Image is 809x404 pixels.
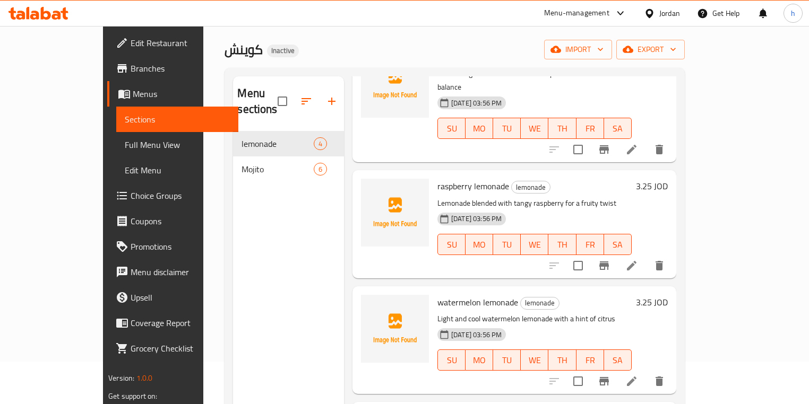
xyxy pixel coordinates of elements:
[636,295,668,310] h6: 3.25 JOD
[242,163,313,175] span: Mojito
[604,349,632,371] button: SA
[107,285,238,310] a: Upsell
[233,127,344,186] nav: Menu sections
[608,353,627,368] span: SA
[107,56,238,81] a: Branches
[544,7,609,20] div: Menu-management
[107,30,238,56] a: Edit Restaurant
[131,317,230,329] span: Coverage Report
[131,240,230,253] span: Promotions
[116,107,238,132] a: Sections
[608,237,627,252] span: SA
[314,139,326,149] span: 4
[604,234,632,255] button: SA
[466,349,493,371] button: MO
[125,138,230,151] span: Full Menu View
[647,253,672,278] button: delete
[493,349,521,371] button: TU
[625,259,638,272] a: Edit menu item
[512,181,550,194] span: lemonade
[442,353,461,368] span: SU
[525,353,544,368] span: WE
[437,197,632,210] p: Lemonade blended with tangy raspberry for a fruity twist
[447,214,506,224] span: [DATE] 03:56 PM
[294,89,319,114] span: Sort sections
[361,295,429,363] img: watermelon lemonade
[581,353,600,368] span: FR
[525,121,544,136] span: WE
[604,118,632,139] button: SA
[525,237,544,252] span: WE
[647,137,672,162] button: delete
[493,234,521,255] button: TU
[591,368,617,394] button: Branch-specific-item
[107,310,238,336] a: Coverage Report
[131,189,230,202] span: Choice Groups
[108,389,157,403] span: Get support on:
[225,38,263,62] span: كوينش
[791,7,795,19] span: h
[581,237,600,252] span: FR
[131,342,230,355] span: Grocery Checklist
[107,81,238,107] a: Menus
[466,118,493,139] button: MO
[647,368,672,394] button: delete
[271,90,294,112] span: Select all sections
[548,234,576,255] button: TH
[497,237,517,252] span: TU
[567,138,589,161] span: Select to update
[497,353,517,368] span: TU
[319,89,345,114] button: Add section
[107,336,238,361] a: Grocery Checklist
[437,178,509,194] span: raspberry lemonade
[131,291,230,304] span: Upsell
[447,98,506,108] span: [DATE] 03:56 PM
[233,156,344,182] div: Mojito6
[107,183,238,208] a: Choice Groups
[116,132,238,157] a: Full Menu View
[107,208,238,234] a: Coupons
[267,45,299,57] div: Inactive
[608,121,627,136] span: SA
[447,330,506,340] span: [DATE] 03:56 PM
[233,131,344,156] div: lemonade4
[636,179,668,194] h6: 3.25 JOD
[267,46,299,55] span: Inactive
[470,237,489,252] span: MO
[470,121,489,136] span: MO
[437,312,632,326] p: Light and cool watermelon lemonade with a hint of citrus
[493,118,521,139] button: TU
[361,50,429,118] img: classic lemonade
[616,40,685,59] button: export
[125,113,230,126] span: Sections
[108,371,134,385] span: Version:
[242,137,313,150] div: lemonade
[581,121,600,136] span: FR
[136,371,153,385] span: 1.0.0
[107,259,238,285] a: Menu disclaimer
[314,163,327,175] div: items
[125,164,230,177] span: Edit Menu
[314,137,327,150] div: items
[442,237,461,252] span: SU
[437,294,518,310] span: watermelon lemonade
[437,118,466,139] button: SU
[511,181,550,194] div: lemonade
[576,118,604,139] button: FR
[116,157,238,183] a: Edit Menu
[133,87,230,100] span: Menus
[625,43,676,56] span: export
[625,143,638,156] a: Edit menu item
[361,179,429,247] img: raspberry lemonade
[237,85,277,117] h2: Menu sections
[553,353,572,368] span: TH
[521,349,548,371] button: WE
[544,40,612,59] button: import
[591,137,617,162] button: Branch-specific-item
[131,266,230,278] span: Menu disclaimer
[131,37,230,49] span: Edit Restaurant
[131,62,230,75] span: Branches
[466,234,493,255] button: MO
[521,234,548,255] button: WE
